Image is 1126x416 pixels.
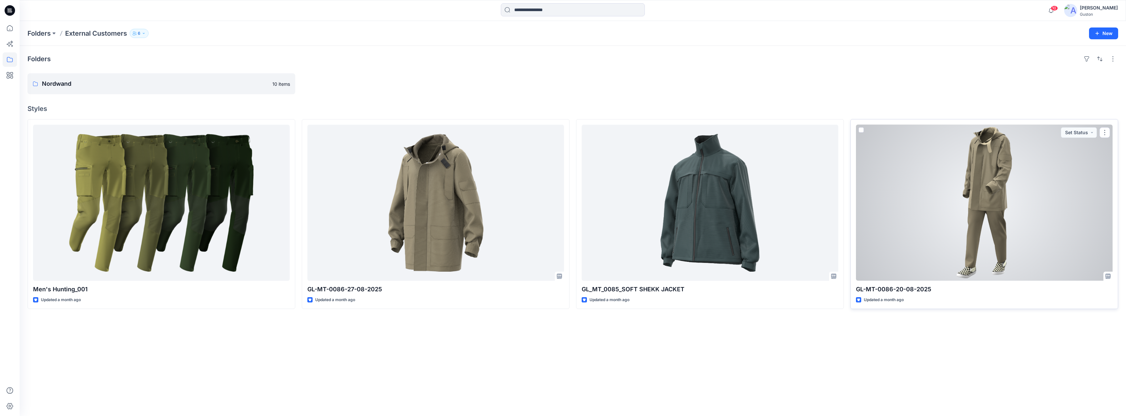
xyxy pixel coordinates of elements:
[1080,12,1118,17] div: Guston
[590,297,629,303] p: Updated a month ago
[27,29,51,38] a: Folders
[315,297,355,303] p: Updated a month ago
[65,29,127,38] p: External Customers
[856,125,1113,281] a: GL-MT-0086-20-08-2025
[138,30,140,37] p: 6
[1051,6,1058,11] span: 10
[307,285,564,294] p: GL-MT-0086-27-08-2025
[27,73,295,94] a: Nordwand10 items
[1064,4,1077,17] img: avatar
[27,55,51,63] h4: Folders
[1089,27,1118,39] button: New
[272,81,290,87] p: 10 items
[130,29,149,38] button: 6
[27,105,1118,113] h4: Styles
[307,125,564,281] a: GL-MT-0086-27-08-2025
[42,79,268,88] p: Nordwand
[582,285,838,294] p: GL_MT_0085_SOFT SHEKK JACKET
[856,285,1113,294] p: GL-MT-0086-20-08-2025
[33,285,290,294] p: Men's Hunting_001
[582,125,838,281] a: GL_MT_0085_SOFT SHEKK JACKET
[864,297,904,303] p: Updated a month ago
[41,297,81,303] p: Updated a month ago
[1080,4,1118,12] div: [PERSON_NAME]
[33,125,290,281] a: Men's Hunting_001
